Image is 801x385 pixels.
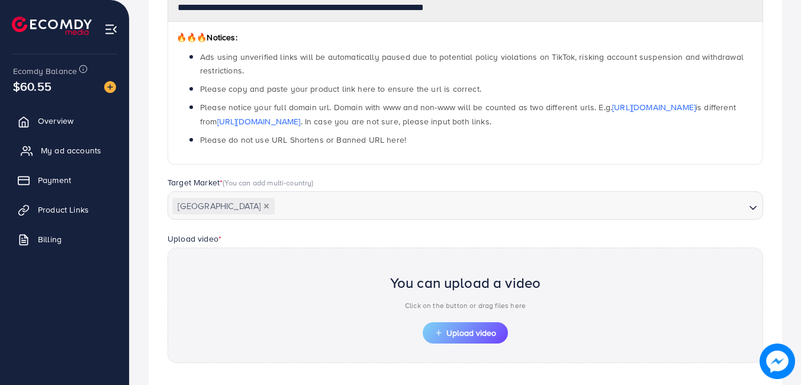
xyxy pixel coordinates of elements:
a: Overview [9,109,120,133]
a: Product Links [9,198,120,222]
img: image [760,344,795,379]
span: Notices: [176,31,237,43]
a: My ad accounts [9,139,120,162]
div: Search for option [168,191,763,220]
label: Upload video [168,233,221,245]
p: Click on the button or drag files here [390,299,541,313]
span: Please do not use URL Shortens or Banned URL here! [200,134,406,146]
img: menu [104,23,118,36]
a: Payment [9,168,120,192]
span: Ads using unverified links will be automatically paused due to potential policy violations on Tik... [200,51,744,76]
span: (You can add multi-country) [223,177,313,188]
a: [URL][DOMAIN_NAME] [612,101,696,113]
span: Payment [38,174,71,186]
label: Target Market [168,177,314,188]
span: Overview [38,115,73,127]
span: Upload video [435,329,496,337]
a: Billing [9,227,120,251]
span: 🔥🔥🔥 [176,31,207,43]
span: Please notice your full domain url. Domain with www and non-www will be counted as two different ... [200,101,736,127]
button: Upload video [423,322,508,344]
span: My ad accounts [41,145,101,156]
span: $60.55 [13,78,52,95]
input: Search for option [276,197,744,216]
h2: You can upload a video [390,274,541,291]
span: [GEOGRAPHIC_DATA] [172,198,275,214]
span: Billing [38,233,62,245]
a: [URL][DOMAIN_NAME] [217,115,301,127]
span: Please copy and paste your product link here to ensure the url is correct. [200,83,481,95]
button: Deselect Pakistan [263,203,269,209]
span: Product Links [38,204,89,216]
img: image [104,81,116,93]
img: logo [12,17,92,35]
span: Ecomdy Balance [13,65,77,77]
